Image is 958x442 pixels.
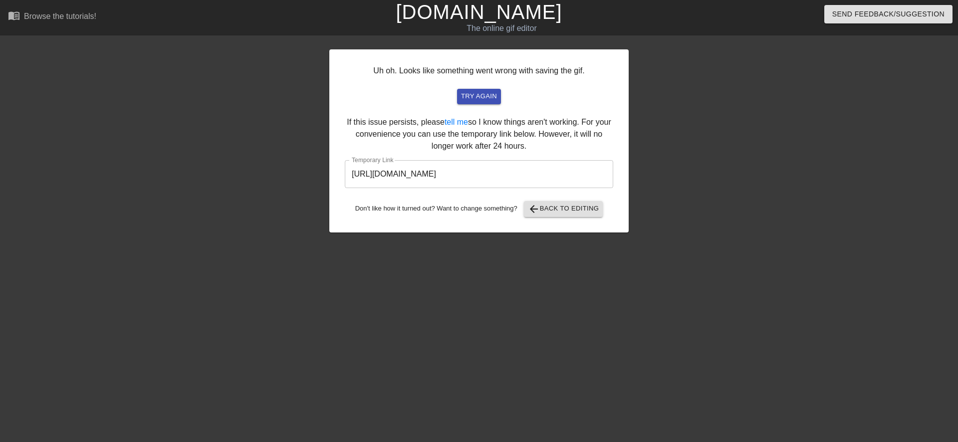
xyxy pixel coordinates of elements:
[324,22,679,34] div: The online gif editor
[524,201,603,217] button: Back to Editing
[528,203,599,215] span: Back to Editing
[345,160,613,188] input: bare
[345,201,613,217] div: Don't like how it turned out? Want to change something?
[8,9,20,21] span: menu_book
[8,9,96,25] a: Browse the tutorials!
[528,203,540,215] span: arrow_back
[824,5,953,23] button: Send Feedback/Suggestion
[24,12,96,20] div: Browse the tutorials!
[457,89,501,104] button: try again
[329,49,629,232] div: Uh oh. Looks like something went wrong with saving the gif. If this issue persists, please so I k...
[445,118,468,126] a: tell me
[461,91,497,102] span: try again
[832,8,945,20] span: Send Feedback/Suggestion
[396,1,562,23] a: [DOMAIN_NAME]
